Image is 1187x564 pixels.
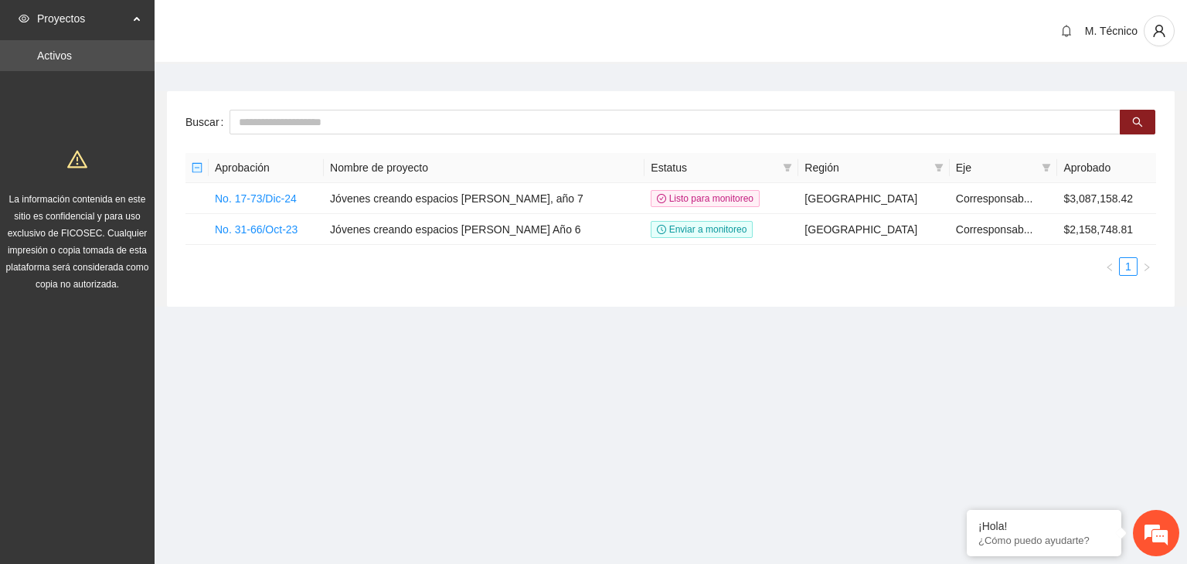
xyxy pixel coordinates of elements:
[783,163,792,172] span: filter
[651,190,760,207] span: Listo para monitoreo
[804,159,927,176] span: Región
[1100,257,1119,276] button: left
[798,183,949,214] td: [GEOGRAPHIC_DATA]
[215,223,298,236] a: No. 31-66/Oct-23
[1042,163,1051,172] span: filter
[1120,258,1137,275] a: 1
[1144,15,1175,46] button: user
[657,225,666,234] span: clock-circle
[956,159,1036,176] span: Eje
[651,159,777,176] span: Estatus
[67,149,87,169] span: warning
[6,194,149,290] span: La información contenida en este sitio es confidencial y para uso exclusivo de FICOSEC. Cualquier...
[651,221,753,238] span: Enviar a monitoreo
[978,520,1110,532] div: ¡Hola!
[324,153,645,183] th: Nombre de proyecto
[37,49,72,62] a: Activos
[780,156,795,179] span: filter
[324,214,645,245] td: Jóvenes creando espacios [PERSON_NAME] Año 6
[1138,257,1156,276] button: right
[324,183,645,214] td: Jóvenes creando espacios [PERSON_NAME], año 7
[1142,263,1151,272] span: right
[1039,156,1054,179] span: filter
[1144,24,1174,38] span: user
[1100,257,1119,276] li: Previous Page
[1119,257,1138,276] li: 1
[978,535,1110,546] p: ¿Cómo puedo ayudarte?
[956,192,1033,205] span: Corresponsab...
[1055,25,1078,37] span: bell
[798,214,949,245] td: [GEOGRAPHIC_DATA]
[37,3,128,34] span: Proyectos
[657,194,666,203] span: check-circle
[931,156,947,179] span: filter
[1105,263,1114,272] span: left
[192,162,202,173] span: minus-square
[1054,19,1079,43] button: bell
[956,223,1033,236] span: Corresponsab...
[1120,110,1155,134] button: search
[1057,214,1156,245] td: $2,158,748.81
[209,153,324,183] th: Aprobación
[185,110,230,134] label: Buscar
[215,192,297,205] a: No. 17-73/Dic-24
[19,13,29,24] span: eye
[1132,117,1143,129] span: search
[1057,183,1156,214] td: $3,087,158.42
[1085,25,1138,37] span: M. Técnico
[1138,257,1156,276] li: Next Page
[1057,153,1156,183] th: Aprobado
[934,163,944,172] span: filter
